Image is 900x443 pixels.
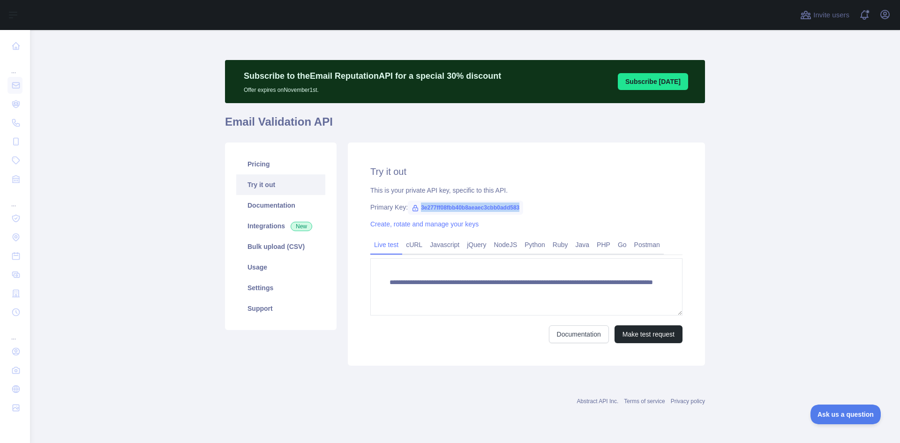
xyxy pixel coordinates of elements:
[813,10,849,21] span: Invite users
[618,73,688,90] button: Subscribe [DATE]
[236,298,325,319] a: Support
[7,56,22,75] div: ...
[370,186,682,195] div: This is your private API key, specific to this API.
[236,154,325,174] a: Pricing
[370,237,402,252] a: Live test
[521,237,549,252] a: Python
[426,237,463,252] a: Javascript
[236,195,325,216] a: Documentation
[236,236,325,257] a: Bulk upload (CSV)
[236,257,325,278] a: Usage
[7,189,22,208] div: ...
[225,114,705,137] h1: Email Validation API
[593,237,614,252] a: PHP
[798,8,851,23] button: Invite users
[370,165,682,178] h2: Try it out
[244,69,501,83] p: Subscribe to the Email Reputation API for a special 30 % discount
[671,398,705,405] a: Privacy policy
[402,237,426,252] a: cURL
[463,237,490,252] a: jQuery
[810,405,881,424] iframe: Toggle Customer Support
[408,201,523,215] span: 3e277ff08fbb40b8aeaec3cbb0add583
[291,222,312,231] span: New
[244,83,501,94] p: Offer expires on November 1st.
[624,398,665,405] a: Terms of service
[630,237,664,252] a: Postman
[236,216,325,236] a: Integrations New
[615,325,682,343] button: Make test request
[572,237,593,252] a: Java
[7,323,22,341] div: ...
[614,237,630,252] a: Go
[490,237,521,252] a: NodeJS
[549,237,572,252] a: Ruby
[236,278,325,298] a: Settings
[577,398,619,405] a: Abstract API Inc.
[370,220,479,228] a: Create, rotate and manage your keys
[236,174,325,195] a: Try it out
[549,325,609,343] a: Documentation
[370,203,682,212] div: Primary Key:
